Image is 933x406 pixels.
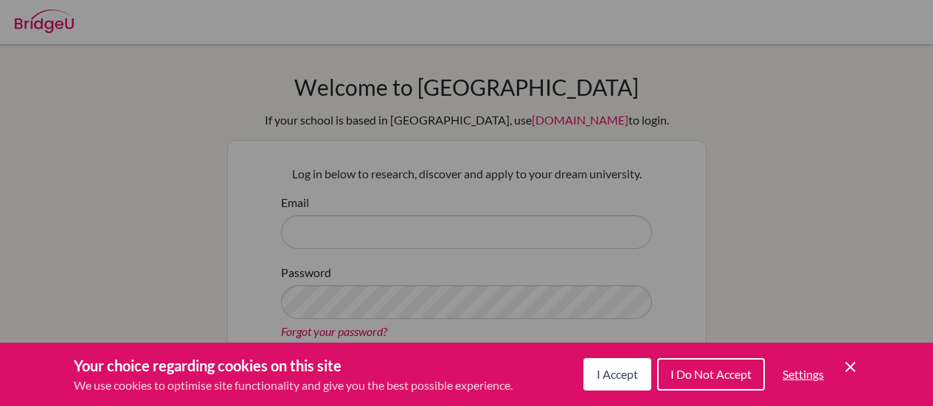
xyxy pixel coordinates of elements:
button: I Do Not Accept [657,358,765,391]
button: Settings [771,360,836,389]
h3: Your choice regarding cookies on this site [74,354,513,377]
span: I Accept [597,367,638,381]
span: Settings [783,367,824,381]
button: Save and close [842,358,859,376]
p: We use cookies to optimise site functionality and give you the best possible experience. [74,377,513,394]
button: I Accept [583,358,651,391]
span: I Do Not Accept [670,367,752,381]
